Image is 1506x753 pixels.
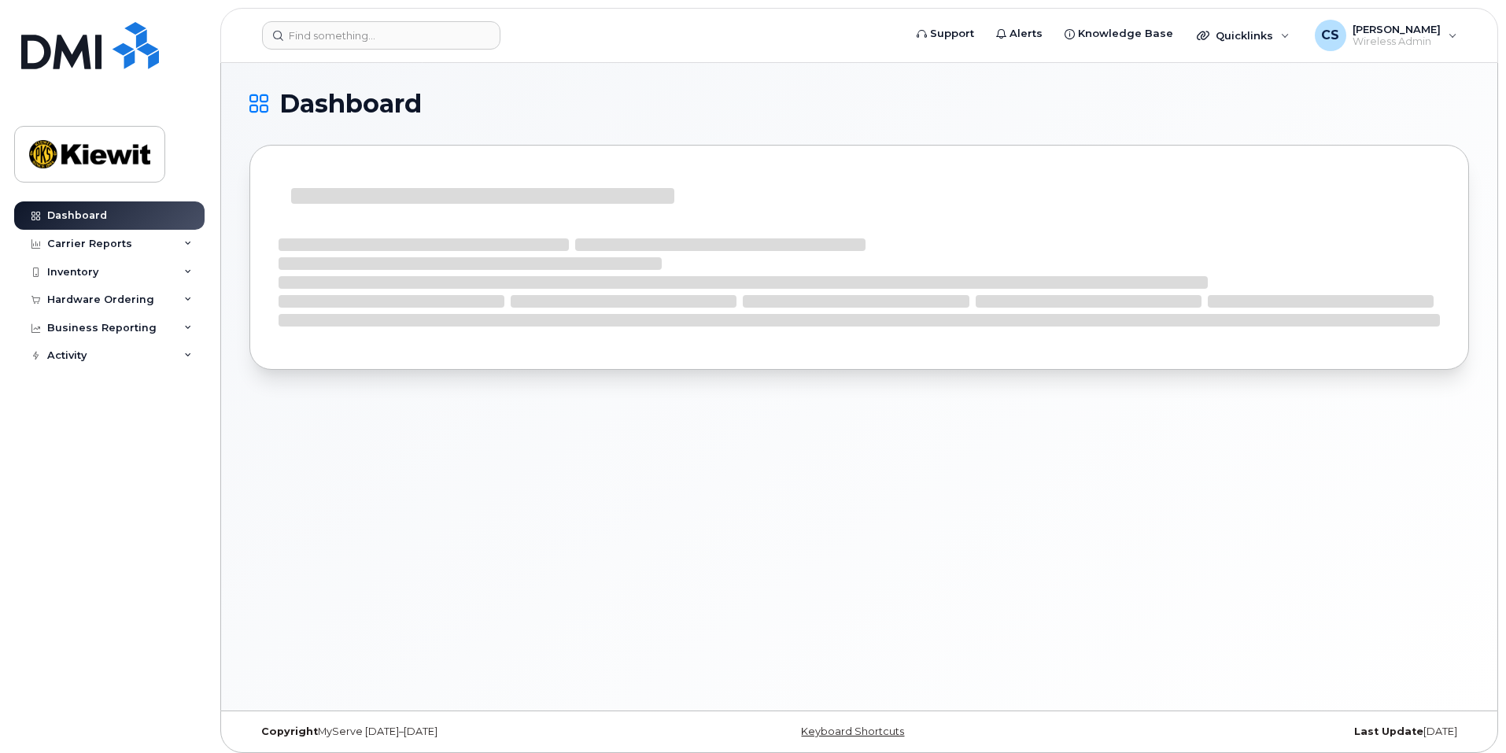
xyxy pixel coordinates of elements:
a: Keyboard Shortcuts [801,725,904,737]
div: MyServe [DATE]–[DATE] [249,725,656,738]
div: [DATE] [1062,725,1469,738]
strong: Last Update [1354,725,1423,737]
span: Dashboard [279,92,422,116]
strong: Copyright [261,725,318,737]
